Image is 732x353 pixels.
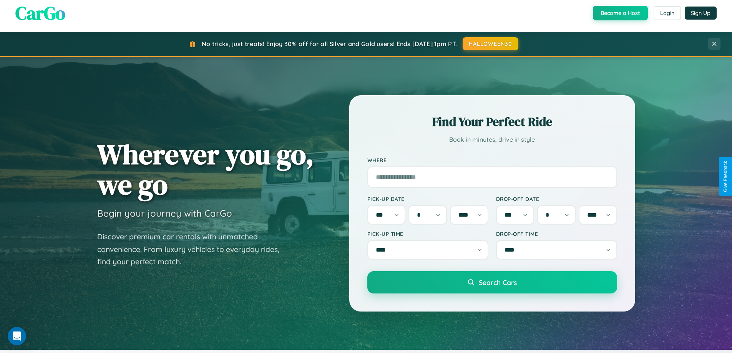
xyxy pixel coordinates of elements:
span: No tricks, just treats! Enjoy 30% off for all Silver and Gold users! Ends [DATE] 1pm PT. [202,40,457,48]
label: Where [367,157,617,163]
span: Search Cars [479,278,517,287]
h1: Wherever you go, we go [97,139,314,200]
button: Become a Host [593,6,648,20]
p: Book in minutes, drive in style [367,134,617,145]
h3: Begin your journey with CarGo [97,207,232,219]
label: Drop-off Time [496,230,617,237]
label: Pick-up Time [367,230,488,237]
label: Pick-up Date [367,196,488,202]
button: HALLOWEEN30 [463,37,518,50]
iframe: Intercom live chat [8,327,26,345]
span: CarGo [15,0,65,26]
p: Discover premium car rentals with unmatched convenience. From luxury vehicles to everyday rides, ... [97,230,289,268]
button: Search Cars [367,271,617,293]
h2: Find Your Perfect Ride [367,113,617,130]
button: Login [654,6,681,20]
label: Drop-off Date [496,196,617,202]
button: Sign Up [685,7,717,20]
div: Give Feedback [723,161,728,192]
